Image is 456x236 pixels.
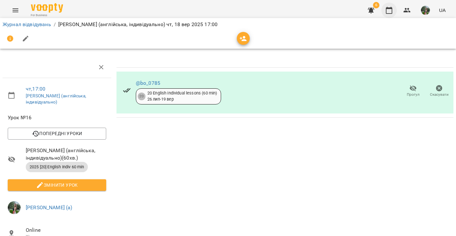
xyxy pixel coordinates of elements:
button: Скасувати [426,82,452,100]
span: Скасувати [430,92,449,97]
button: Прогул [400,82,426,100]
a: чт , 17:00 [26,86,45,92]
span: UA [439,7,446,14]
span: For Business [31,13,63,17]
button: Попередні уроки [8,128,106,139]
img: Voopty Logo [31,3,63,13]
p: [PERSON_NAME] (англійська, індивідуально) чт, 18 вер 2025 17:00 [58,21,218,28]
a: @bo_0785 [136,80,160,86]
button: UA [436,4,448,16]
span: Online [26,226,106,234]
img: c0e52ca214e23f1dcb7d1c5ba6b1c1a3.jpeg [421,6,430,15]
span: Урок №16 [8,114,106,122]
a: Журнал відвідувань [3,21,51,27]
nav: breadcrumb [3,21,453,28]
span: Прогул [407,92,420,97]
span: [PERSON_NAME] (англійська, індивідуально) ( 60 хв. ) [26,147,106,162]
div: 20 [138,93,145,100]
button: Змінити урок [8,179,106,191]
span: 6 [373,2,379,8]
li: / [54,21,56,28]
span: 2025 [20] English Indiv 60 min [26,164,88,170]
a: [PERSON_NAME] (а) [26,204,72,211]
a: [PERSON_NAME] (англійська, індивідуально) [26,93,86,105]
div: 20 English individual lessons (60 min) 26 лип - 19 вер [147,90,217,102]
button: Menu [8,3,23,18]
span: Змінити урок [13,181,101,189]
img: c0e52ca214e23f1dcb7d1c5ba6b1c1a3.jpeg [8,201,21,214]
span: Попередні уроки [13,130,101,137]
